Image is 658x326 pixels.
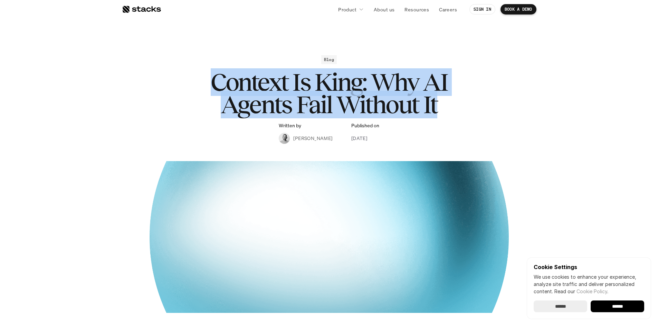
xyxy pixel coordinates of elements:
[474,7,491,12] p: SIGN IN
[82,131,112,136] a: Privacy Policy
[351,135,368,142] p: [DATE]
[554,288,608,294] span: Read our .
[400,3,433,16] a: Resources
[469,4,495,14] a: SIGN IN
[351,123,379,129] p: Published on
[576,288,607,294] a: Cookie Policy
[370,3,399,16] a: About us
[404,6,429,13] p: Resources
[293,135,332,142] p: [PERSON_NAME]
[534,273,644,295] p: We use cookies to enhance your experience, analyze site traffic and deliver personalized content.
[324,57,334,62] h2: Blog
[534,264,644,270] p: Cookie Settings
[279,123,301,129] p: Written by
[435,3,461,16] a: Careers
[505,7,532,12] p: BOOK A DEMO
[439,6,457,13] p: Careers
[338,6,356,13] p: Product
[374,6,394,13] p: About us
[191,71,467,116] h1: Context Is King: Why AI Agents Fail Without It
[500,4,536,14] a: BOOK A DEMO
